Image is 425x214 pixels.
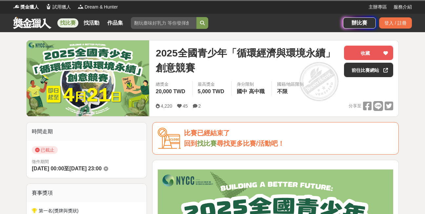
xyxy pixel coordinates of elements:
[237,89,247,94] span: 國中
[369,4,387,11] a: 主辦專區
[277,81,304,88] div: 國籍/地區限制
[27,40,149,116] img: Cover Image
[156,89,185,94] span: 20,000 TWD
[131,17,196,29] input: 翻玩臺味好乳力 等你發揮創意！
[69,166,101,171] span: [DATE] 23:00
[13,3,20,10] img: Logo
[20,4,39,11] span: 獎金獵人
[27,184,147,202] div: 賽事獎項
[344,63,393,77] a: 前往比賽網站
[183,103,188,109] span: 45
[184,128,393,139] div: 比賽已經結束了
[52,4,71,11] span: 試用獵人
[45,4,71,11] a: Logo試用獵人
[217,140,284,147] span: 尋找更多比賽/活動吧！
[77,4,118,11] a: LogoDream & Hunter
[57,18,78,28] a: 找比賽
[184,140,197,147] span: 回到
[237,81,266,88] div: 身分限制
[32,166,64,171] span: [DATE] 00:00
[39,208,78,213] span: 第一名(獎牌與獎狀)
[349,101,361,111] span: 分享至
[344,46,393,60] button: 收藏
[198,103,201,109] span: 2
[13,4,39,11] a: Logo獎金獵人
[158,128,181,149] img: Icon
[81,18,102,28] a: 找活動
[64,166,69,171] span: 至
[32,146,58,154] span: 已截止
[27,122,147,141] div: 時間走期
[105,18,126,28] a: 作品集
[198,81,226,88] span: 最高獎金
[85,4,118,11] span: Dream & Hunter
[379,17,412,29] div: 登入 / 註冊
[156,46,339,75] span: 2025全國青少年「循環經濟與環境永續」 創意競賽
[77,3,84,10] img: Logo
[45,3,52,10] img: Logo
[156,81,187,88] span: 總獎金
[277,89,288,94] span: 不限
[197,140,217,147] a: 找比賽
[161,103,172,109] span: 4,220
[32,159,49,164] span: 徵件期間
[394,4,412,11] a: 服務介紹
[343,17,376,29] a: 辦比賽
[198,89,224,94] span: 5,000 TWD
[249,89,265,94] span: 高中職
